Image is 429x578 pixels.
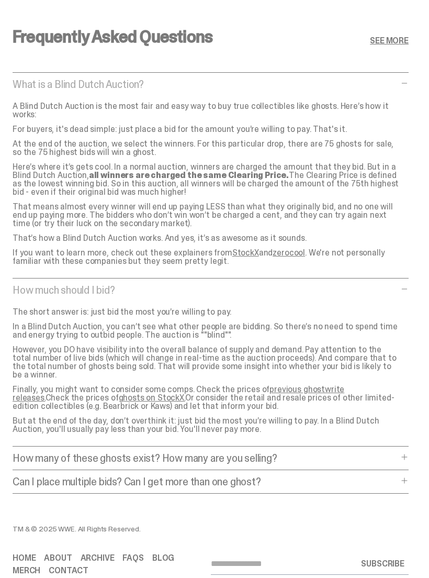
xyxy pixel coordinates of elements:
[44,554,72,562] a: About
[13,323,400,339] p: In a Blind Dutch Auction, you can’t see what other people are bidding. So there’s no need to spen...
[13,163,400,196] p: Here’s where it’s gets cool. In a normal auction, winners are charged the amount that they bid. B...
[89,170,289,181] strong: all winners are charged the same Clearing Price.
[13,384,344,403] a: previous ghostwrite releases.
[13,308,400,316] p: The short answer is: just bid the most you’re willing to pay.
[13,28,212,45] h3: Frequently Asked Questions
[13,417,400,433] p: But at the end of the day, don’t overthink it: just bid the most you’re willing to pay. In a Blin...
[13,140,400,157] p: At the end of the auction, we select the winners. For this particular drop, there are 75 ghosts f...
[13,249,400,265] p: If you want to learn more, check out these explainers from and . We're not personally familiar wi...
[81,554,115,562] a: Archive
[13,566,40,575] a: Merch
[13,234,400,242] p: That’s how a Blind Dutch Auction works. And yes, it’s as awesome as it sounds.
[232,247,259,258] a: StockX
[13,453,398,463] p: How many of these ghosts exist? How many are you selling?
[13,385,400,410] p: Finally, you might want to consider some comps. Check the prices of Check the prices of Or consid...
[13,346,400,379] p: However, you DO have visibility into the overall balance of supply and demand. Pay attention to t...
[13,125,400,134] p: For buyers, it's dead simple: just place a bid for the amount you’re willing to pay. That's it.
[357,553,409,574] button: SUBSCRIBE
[13,476,398,487] p: Can I place multiple bids? Can I get more than one ghost?
[122,554,143,562] a: FAQs
[13,525,409,532] div: TM & © 2025 WWE. All Rights Reserved.
[152,554,174,562] a: Blog
[13,79,398,90] p: What is a Blind Dutch Auction?
[13,554,36,562] a: Home
[13,203,400,228] p: That means almost every winner will end up paying LESS than what they originally bid, and no one ...
[13,102,400,119] p: A Blind Dutch Auction is the most fair and easy way to buy true collectibles like ghosts. Here’s ...
[370,37,409,45] a: SEE MORE
[119,392,185,403] a: ghosts on StockX.
[13,285,398,295] p: How much should I bid?
[49,566,88,575] a: Contact
[273,247,305,258] a: zerocool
